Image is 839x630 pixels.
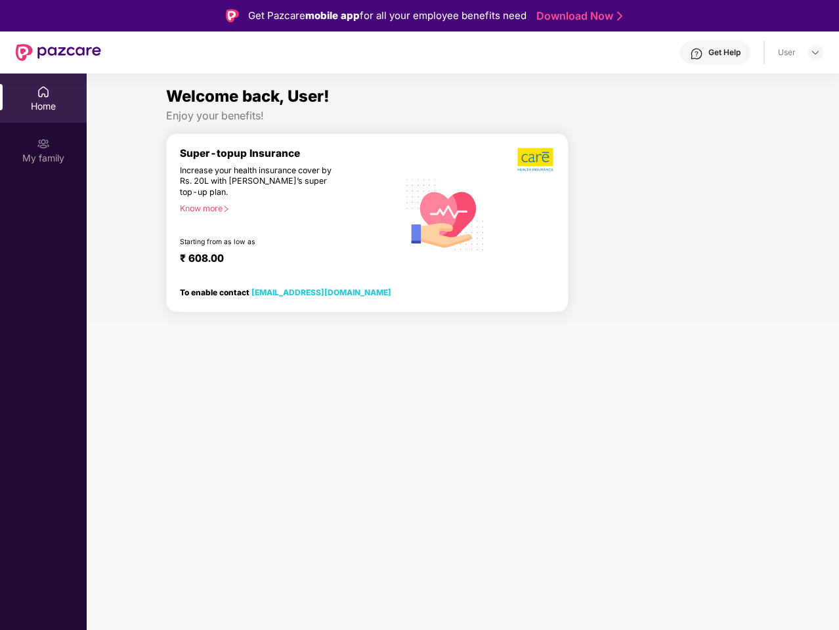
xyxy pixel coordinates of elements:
[180,165,342,198] div: Increase your health insurance cover by Rs. 20L with [PERSON_NAME]’s super top-up plan.
[223,205,230,213] span: right
[248,8,527,24] div: Get Pazcare for all your employee benefits need
[251,287,391,297] a: [EMAIL_ADDRESS][DOMAIN_NAME]
[180,238,343,247] div: Starting from as low as
[166,87,330,106] span: Welcome back, User!
[37,85,50,98] img: svg+xml;base64,PHN2ZyBpZD0iSG9tZSIgeG1sbnM9Imh0dHA6Ly93d3cudzMub3JnLzIwMDAvc3ZnIiB3aWR0aD0iMjAiIG...
[16,44,101,61] img: New Pazcare Logo
[180,147,398,159] div: Super-topup Insurance
[305,9,360,22] strong: mobile app
[180,287,391,297] div: To enable contact
[778,47,796,58] div: User
[180,203,391,213] div: Know more
[690,47,703,60] img: svg+xml;base64,PHN2ZyBpZD0iSGVscC0zMngzMiIgeG1sbnM9Imh0dHA6Ly93d3cudzMub3JnLzIwMDAvc3ZnIiB3aWR0aD...
[180,252,385,268] div: ₹ 608.00
[398,166,492,261] img: svg+xml;base64,PHN2ZyB4bWxucz0iaHR0cDovL3d3dy53My5vcmcvMjAwMC9zdmciIHhtbG5zOnhsaW5rPSJodHRwOi8vd3...
[810,47,821,58] img: svg+xml;base64,PHN2ZyBpZD0iRHJvcGRvd24tMzJ4MzIiIHhtbG5zPSJodHRwOi8vd3d3LnczLm9yZy8yMDAwL3N2ZyIgd2...
[617,9,622,23] img: Stroke
[37,137,50,150] img: svg+xml;base64,PHN2ZyB3aWR0aD0iMjAiIGhlaWdodD0iMjAiIHZpZXdCb3g9IjAgMCAyMCAyMCIgZmlsbD0ibm9uZSIgeG...
[517,147,555,172] img: b5dec4f62d2307b9de63beb79f102df3.png
[708,47,741,58] div: Get Help
[226,9,239,22] img: Logo
[166,109,760,123] div: Enjoy your benefits!
[536,9,618,23] a: Download Now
